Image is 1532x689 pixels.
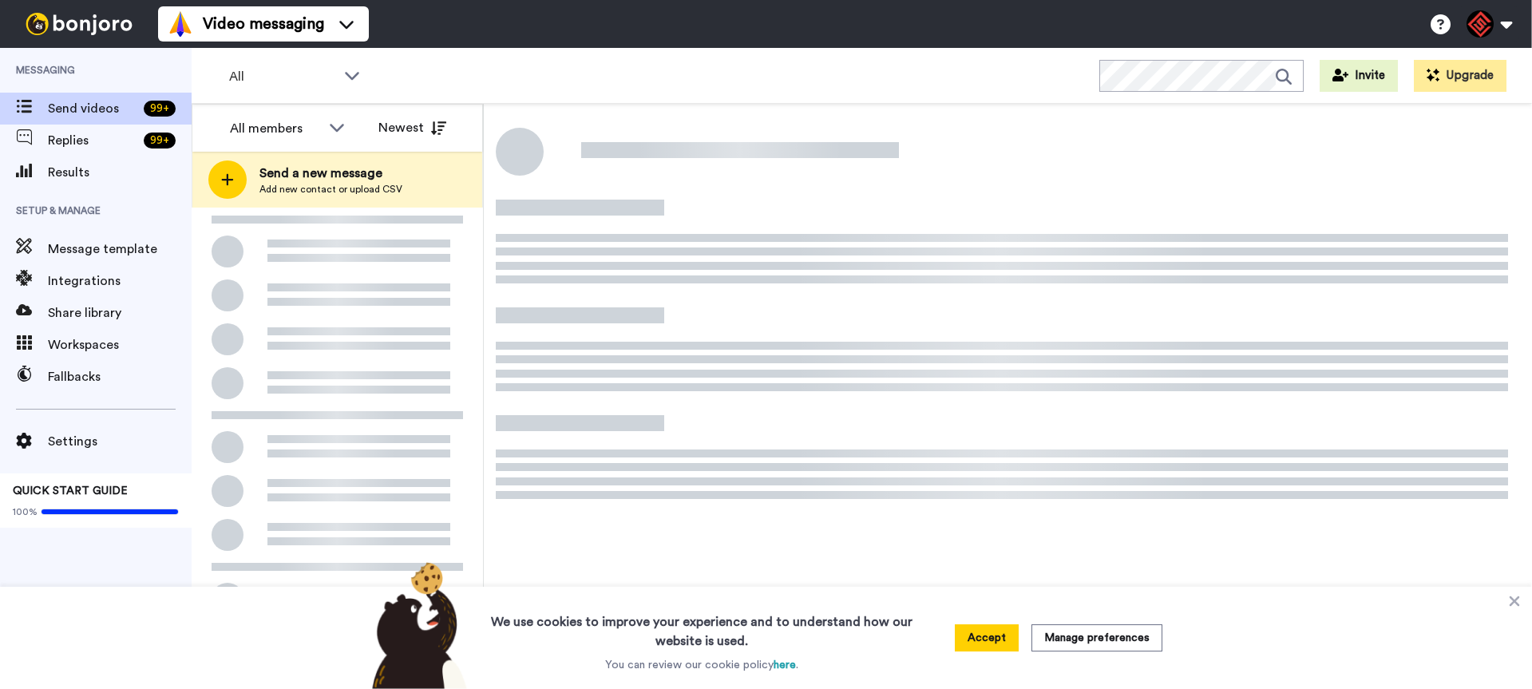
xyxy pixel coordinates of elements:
span: Fallbacks [48,367,192,386]
span: Replies [48,131,137,150]
span: Video messaging [203,13,324,35]
img: bear-with-cookie.png [358,561,476,689]
span: QUICK START GUIDE [13,485,128,497]
button: Manage preferences [1031,624,1162,651]
span: Add new contact or upload CSV [259,183,402,196]
span: Send videos [48,99,137,118]
div: 99 + [144,133,176,148]
button: Accept [955,624,1019,651]
button: Newest [366,112,458,144]
span: Send a new message [259,164,402,183]
div: 99 + [144,101,176,117]
img: vm-color.svg [168,11,193,37]
button: Invite [1320,60,1398,92]
div: All members [230,119,321,138]
button: Upgrade [1414,60,1506,92]
span: 100% [13,505,38,518]
a: here [774,659,796,671]
span: Integrations [48,271,192,291]
p: You can review our cookie policy . [605,657,798,673]
span: Message template [48,240,192,259]
span: Settings [48,432,192,451]
img: bj-logo-header-white.svg [19,13,139,35]
h3: We use cookies to improve your experience and to understand how our website is used. [475,603,928,651]
span: All [229,67,336,86]
span: Results [48,163,192,182]
span: Share library [48,303,192,323]
span: Workspaces [48,335,192,354]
